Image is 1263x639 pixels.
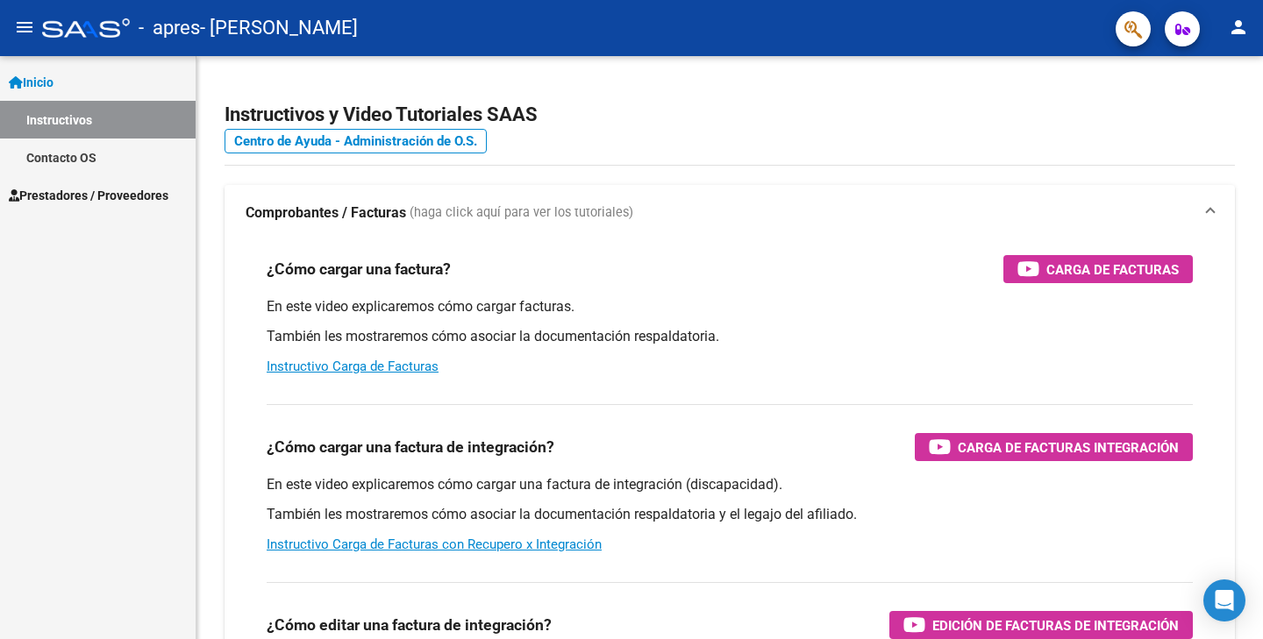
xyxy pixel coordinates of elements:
a: Instructivo Carga de Facturas con Recupero x Integración [267,536,602,552]
span: - [PERSON_NAME] [200,9,358,47]
h2: Instructivos y Video Tutoriales SAAS [225,98,1235,131]
span: Inicio [9,73,54,92]
h3: ¿Cómo cargar una factura? [267,257,451,281]
button: Carga de Facturas Integración [915,433,1193,461]
span: Carga de Facturas [1046,259,1179,280]
a: Centro de Ayuda - Administración de O.S. [225,129,487,153]
h3: ¿Cómo cargar una factura de integración? [267,435,554,459]
strong: Comprobantes / Facturas [246,203,406,223]
span: Edición de Facturas de integración [932,614,1179,636]
mat-icon: menu [14,17,35,38]
span: Carga de Facturas Integración [958,437,1179,458]
span: - apres [139,9,200,47]
h3: ¿Cómo editar una factura de integración? [267,613,552,637]
p: En este video explicaremos cómo cargar una factura de integración (discapacidad). [267,475,1193,494]
mat-expansion-panel-header: Comprobantes / Facturas (haga click aquí para ver los tutoriales) [225,185,1235,241]
p: También les mostraremos cómo asociar la documentación respaldatoria y el legajo del afiliado. [267,505,1193,524]
p: También les mostraremos cómo asociar la documentación respaldatoria. [267,327,1193,346]
span: (haga click aquí para ver los tutoriales) [410,203,633,223]
div: Open Intercom Messenger [1203,579,1245,621]
a: Instructivo Carga de Facturas [267,359,439,374]
mat-icon: person [1228,17,1249,38]
button: Carga de Facturas [1003,255,1193,283]
span: Prestadores / Proveedores [9,186,168,205]
button: Edición de Facturas de integración [889,611,1193,639]
p: En este video explicaremos cómo cargar facturas. [267,297,1193,316]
